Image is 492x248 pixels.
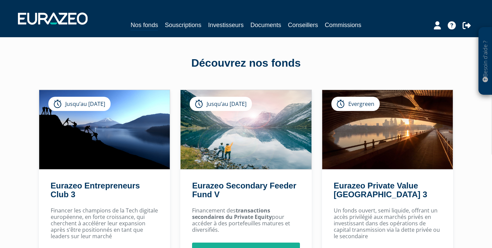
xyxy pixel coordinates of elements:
[48,97,111,111] div: Jusqu’au [DATE]
[51,181,140,199] a: Eurazeo Entrepreneurs Club 3
[165,20,201,30] a: Souscriptions
[39,90,170,169] img: Eurazeo Entrepreneurs Club 3
[322,90,453,169] img: Eurazeo Private Value Europe 3
[181,90,311,169] img: Eurazeo Secondary Feeder Fund V
[51,207,159,240] p: Financer les champions de la Tech digitale européenne, en forte croissance, qui cherchent à accél...
[331,97,380,111] div: Evergreen
[482,31,489,92] p: Besoin d'aide ?
[325,20,361,30] a: Commissions
[208,20,243,30] a: Investisseurs
[192,207,300,233] p: Financement des pour accéder à des portefeuilles matures et diversifiés.
[288,20,318,30] a: Conseillers
[334,207,442,240] p: Un fonds ouvert, semi liquide, offrant un accès privilégié aux marchés privés en investissant dan...
[18,13,88,25] img: 1732889491-logotype_eurazeo_blanc_rvb.png
[131,20,158,31] a: Nos fonds
[334,181,427,199] a: Eurazeo Private Value [GEOGRAPHIC_DATA] 3
[251,20,281,30] a: Documents
[192,181,296,199] a: Eurazeo Secondary Feeder Fund V
[190,97,252,111] div: Jusqu’au [DATE]
[53,55,439,71] div: Découvrez nos fonds
[192,207,272,221] strong: transactions secondaires du Private Equity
